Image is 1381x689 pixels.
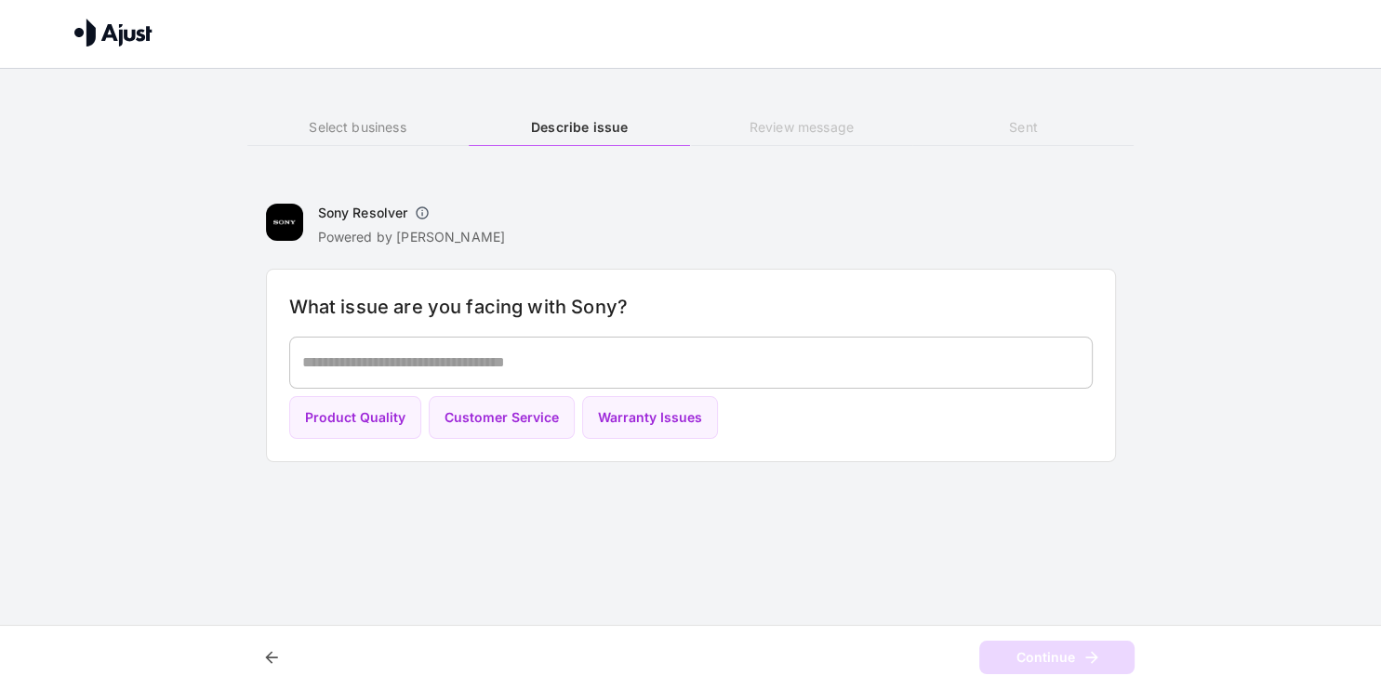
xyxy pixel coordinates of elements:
[582,396,718,440] button: Warranty Issues
[266,204,303,241] img: Sony
[318,204,408,222] h6: Sony Resolver
[912,117,1134,138] h6: Sent
[247,117,469,138] h6: Select business
[691,117,912,138] h6: Review message
[318,228,506,246] p: Powered by [PERSON_NAME]
[289,396,421,440] button: Product Quality
[429,396,575,440] button: Customer Service
[469,117,690,138] h6: Describe issue
[74,19,153,46] img: Ajust
[289,292,1093,322] h6: What issue are you facing with Sony?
